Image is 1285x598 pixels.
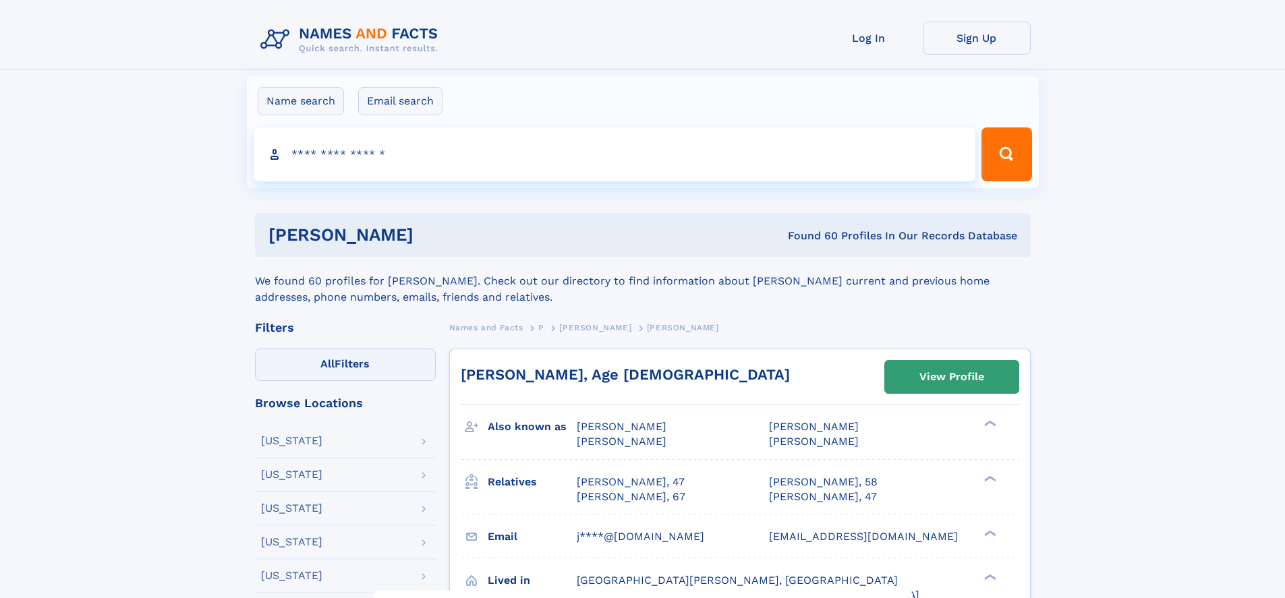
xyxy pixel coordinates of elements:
a: [PERSON_NAME], 67 [577,489,685,504]
a: View Profile [885,361,1019,393]
div: [US_STATE] [261,436,322,446]
a: [PERSON_NAME], 47 [769,489,877,504]
div: Filters [255,322,436,334]
div: Found 60 Profiles In Our Records Database [600,229,1017,243]
span: P [538,323,544,332]
label: Name search [258,87,344,115]
a: [PERSON_NAME] [559,319,631,336]
span: [PERSON_NAME] [559,323,631,332]
button: Search Button [981,127,1031,181]
img: Logo Names and Facts [255,22,449,58]
label: Email search [358,87,442,115]
div: ❯ [981,474,997,483]
span: [PERSON_NAME] [577,420,666,433]
span: All [320,357,335,370]
h3: Email [488,525,577,548]
a: Names and Facts [449,319,523,336]
span: [EMAIL_ADDRESS][DOMAIN_NAME] [769,530,958,543]
a: [PERSON_NAME], 58 [769,475,878,489]
div: [US_STATE] [261,469,322,480]
a: P [538,319,544,336]
div: ❯ [981,419,997,428]
input: search input [254,127,976,181]
h3: Also known as [488,415,577,438]
span: [PERSON_NAME] [647,323,719,332]
div: View Profile [919,361,984,392]
div: Browse Locations [255,397,436,409]
div: [US_STATE] [261,570,322,581]
a: [PERSON_NAME], 47 [577,475,685,489]
span: [GEOGRAPHIC_DATA][PERSON_NAME], [GEOGRAPHIC_DATA] [577,574,898,587]
a: Sign Up [923,22,1031,55]
a: [PERSON_NAME], Age [DEMOGRAPHIC_DATA] [461,366,790,383]
h1: [PERSON_NAME] [268,227,601,243]
div: [US_STATE] [261,537,322,547]
div: ❯ [981,529,997,537]
label: Filters [255,349,436,381]
div: We found 60 profiles for [PERSON_NAME]. Check out our directory to find information about [PERSON... [255,257,1031,305]
span: [PERSON_NAME] [769,420,859,433]
h3: Relatives [488,471,577,494]
div: [US_STATE] [261,503,322,514]
span: [PERSON_NAME] [769,435,859,448]
span: [PERSON_NAME] [577,435,666,448]
a: Log In [815,22,923,55]
h3: Lived in [488,569,577,592]
div: ❯ [981,572,997,581]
